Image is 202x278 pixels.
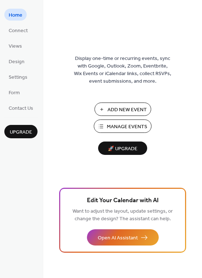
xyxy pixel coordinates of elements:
[102,144,143,154] span: 🚀 Upgrade
[95,103,151,116] button: Add New Event
[9,12,22,19] span: Home
[9,105,33,112] span: Contact Us
[98,234,138,242] span: Open AI Assistant
[4,55,29,67] a: Design
[4,40,26,52] a: Views
[4,24,32,36] a: Connect
[4,102,38,114] a: Contact Us
[9,74,27,81] span: Settings
[9,89,20,97] span: Form
[9,43,22,50] span: Views
[9,27,28,35] span: Connect
[4,86,24,98] a: Form
[94,120,151,133] button: Manage Events
[107,106,147,114] span: Add New Event
[4,9,27,21] a: Home
[74,55,171,85] span: Display one-time or recurring events, sync with Google, Outlook, Zoom, Eventbrite, Wix Events or ...
[107,123,147,131] span: Manage Events
[87,229,159,246] button: Open AI Assistant
[4,125,38,138] button: Upgrade
[9,58,25,66] span: Design
[10,129,32,136] span: Upgrade
[98,142,147,155] button: 🚀 Upgrade
[87,196,159,206] span: Edit Your Calendar with AI
[4,71,32,83] a: Settings
[73,207,173,224] span: Want to adjust the layout, update settings, or change the design? The assistant can help.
